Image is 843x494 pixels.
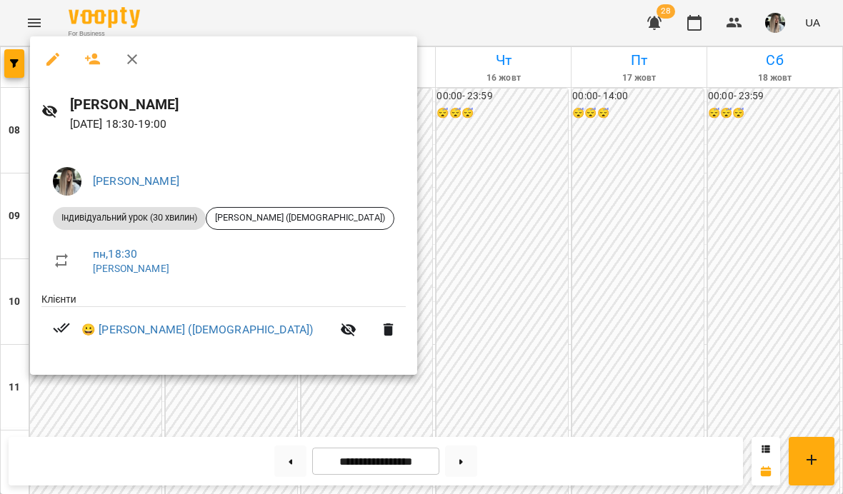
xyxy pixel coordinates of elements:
[93,263,169,274] a: [PERSON_NAME]
[93,174,179,188] a: [PERSON_NAME]
[53,319,70,336] svg: Візит сплачено
[41,292,406,358] ul: Клієнти
[93,247,137,261] a: пн , 18:30
[53,211,206,224] span: Індивідуальний урок (30 хвилин)
[70,94,406,116] h6: [PERSON_NAME]
[70,116,406,133] p: [DATE] 18:30 - 19:00
[81,321,313,338] a: 😀 [PERSON_NAME] ([DEMOGRAPHIC_DATA])
[53,167,81,196] img: 62777e0a3710a3fc6955d12000d5c6b1.jpeg
[206,211,394,224] span: [PERSON_NAME] ([DEMOGRAPHIC_DATA])
[206,207,394,230] div: [PERSON_NAME] ([DEMOGRAPHIC_DATA])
